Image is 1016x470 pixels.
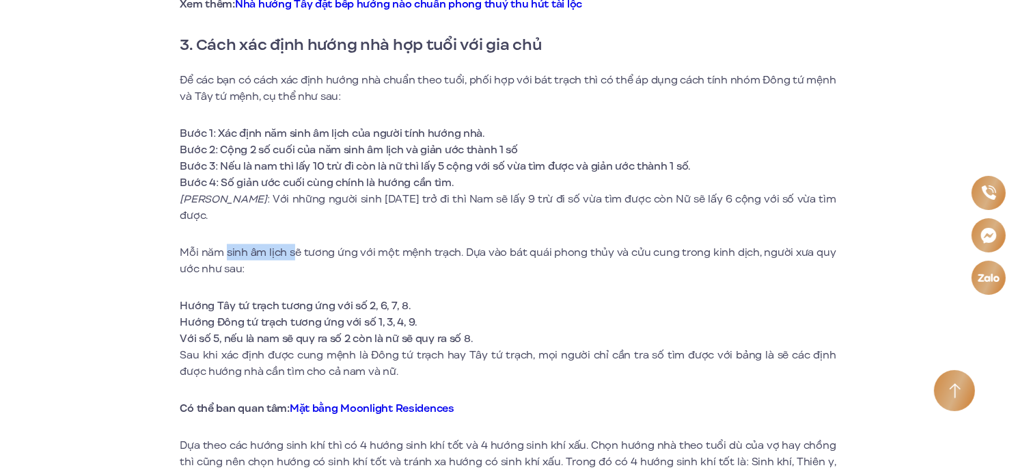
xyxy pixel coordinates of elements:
[949,383,961,399] img: Arrow icon
[180,158,836,174] li: Bước 3: Nếu là nam thì lấy 10 trừ đi còn là nữ thì lấy 5 cộng với số vừa tìm được và giản ước thà...
[180,244,836,277] p: Mỗi năm sinh âm lịch sẽ tương ứng với một mệnh trạch. Dựa vào bát quái phong thủy và cửu cung tro...
[180,191,836,224] p: : Với những người sinh [DATE] trở đi thì Nam sẽ lấy 9 trừ đi số vừa tìm được còn Nữ sẽ lấy 6 cộng...
[980,226,997,244] img: Messenger icon
[180,33,542,56] strong: 3. Cách xác định hướng nhà hợp tuổi với gia chủ
[977,273,1000,282] img: Zalo icon
[180,142,836,158] li: Bước 2: Cộng 2 số cuối của năm sinh âm lịch và giản ước thành 1 số
[180,314,836,330] li: Hướng Đông tứ trạch tương ứng với số 1, 3, 4, 9.
[180,192,267,207] em: [PERSON_NAME]
[981,185,996,200] img: Phone icon
[180,330,836,347] li: Với số 5, nếu là nam sẽ quy ra số 2 còn là nữ sẽ quy ra số 8.
[180,347,836,380] p: Sau khi xác định được cung mệnh là Đông tứ trạch hay Tây tứ trạch, mọi người chỉ cần tra số tìm đ...
[180,174,836,191] li: Bước 4: Số giản ước cuối cùng chính là hướng cần tìm.
[180,125,836,142] li: Bước 1: Xác định năm sinh âm lịch của người tính hướng nhà.
[180,298,836,314] li: Hướng Tây tứ trạch tương ứng với số 2, 6, 7, 8.
[180,401,454,416] strong: Có thể ban quan tâm:
[180,72,836,105] p: Để các bạn có cách xác định hướng nhà chuẩn theo tuổi, phối hợp với bát trạch thì có thể áp dụng ...
[290,401,454,416] a: Mặt bằng Moonlight Residences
